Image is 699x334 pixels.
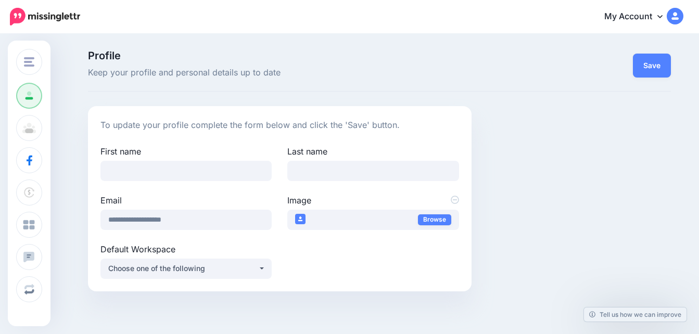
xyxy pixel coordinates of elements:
[100,194,272,207] label: Email
[24,57,34,67] img: menu.png
[100,259,272,279] button: Choose one of the following
[584,307,687,322] a: Tell us how we can improve
[287,194,459,207] label: Image
[88,66,472,80] span: Keep your profile and personal details up to date
[100,145,272,158] label: First name
[594,4,683,30] a: My Account
[100,243,272,255] label: Default Workspace
[88,50,472,61] span: Profile
[287,145,459,158] label: Last name
[295,214,306,224] img: user_default_image_thumb.png
[100,119,459,132] p: To update your profile complete the form below and click the 'Save' button.
[108,262,258,275] div: Choose one of the following
[633,54,671,78] button: Save
[10,8,80,25] img: Missinglettr
[418,214,451,225] a: Browse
